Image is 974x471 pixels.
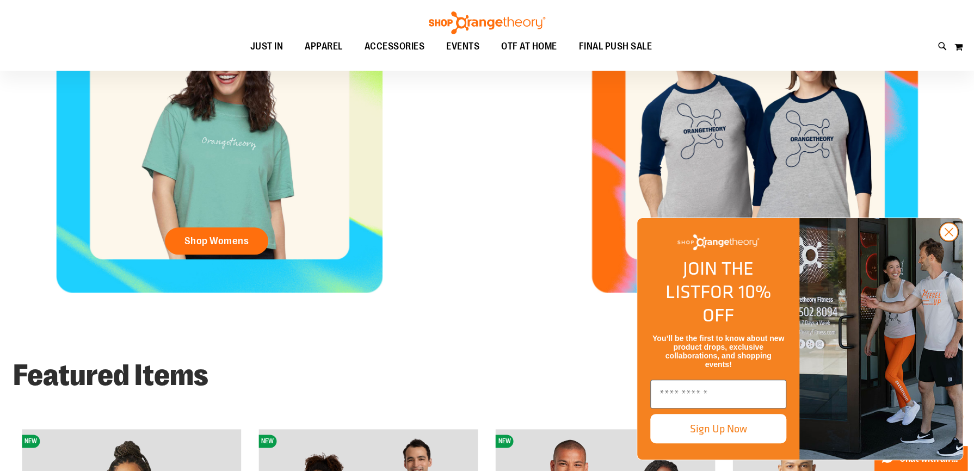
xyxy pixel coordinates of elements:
[700,278,771,329] span: FOR 10% OFF
[650,380,786,408] input: Enter email
[652,334,784,369] span: You’ll be the first to know about new product drops, exclusive collaborations, and shopping events!
[446,34,479,59] span: EVENTS
[184,235,249,247] span: Shop Womens
[165,227,268,255] a: Shop Womens
[496,435,514,448] span: NEW
[258,435,276,448] span: NEW
[250,34,283,59] span: JUST IN
[13,358,208,392] strong: Featured Items
[939,222,959,242] button: Close dialog
[579,34,652,59] span: FINAL PUSH SALE
[799,218,963,460] img: Shop Orangtheory
[22,435,40,448] span: NEW
[305,34,343,59] span: APPAREL
[677,234,759,250] img: Shop Orangetheory
[626,207,974,471] div: FLYOUT Form
[650,414,786,443] button: Sign Up Now
[501,34,557,59] span: OTF AT HOME
[665,255,754,305] span: JOIN THE LIST
[427,11,547,34] img: Shop Orangetheory
[365,34,425,59] span: ACCESSORIES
